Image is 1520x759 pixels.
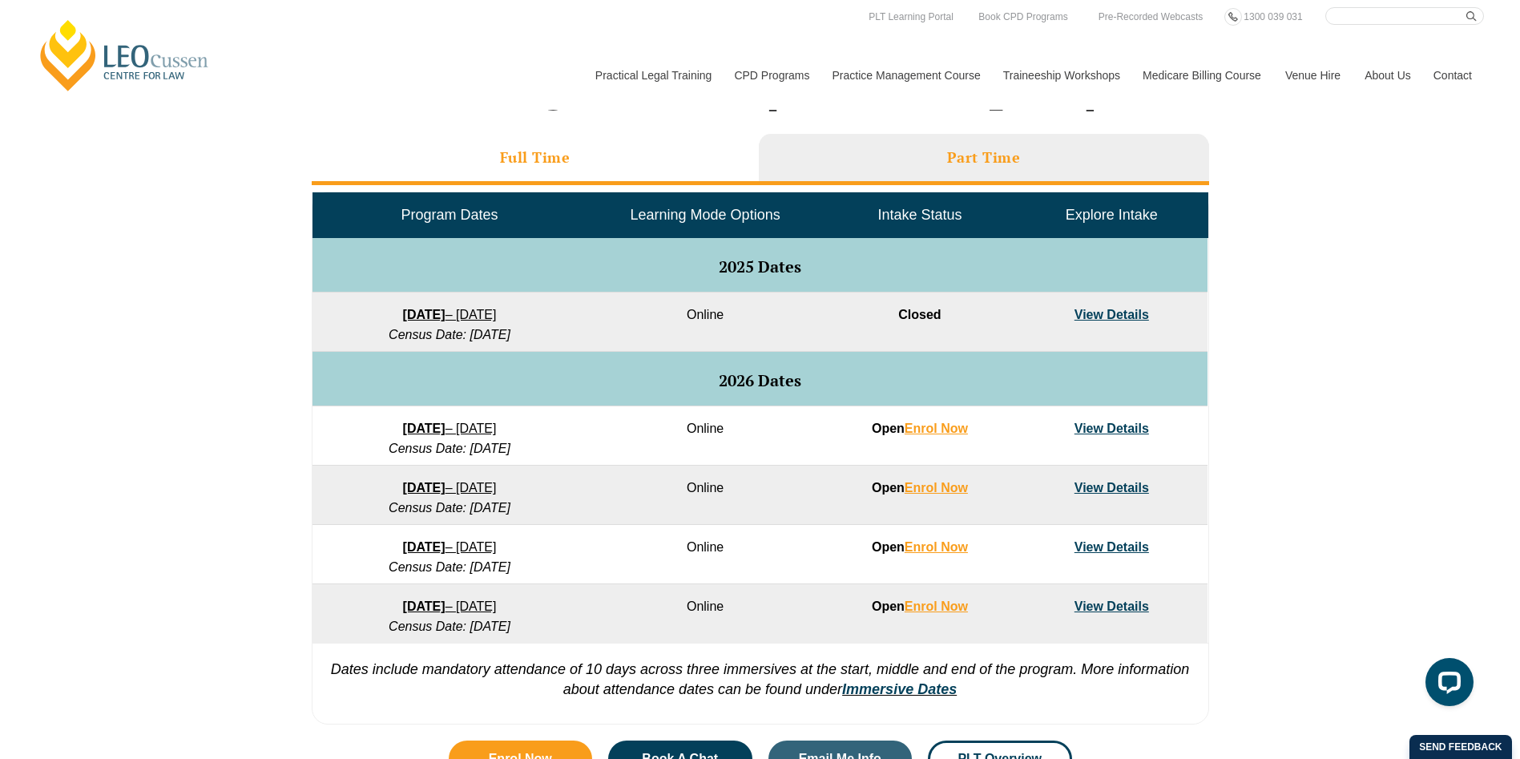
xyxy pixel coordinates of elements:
a: [DATE]– [DATE] [403,600,497,613]
a: Medicare Billing Course [1131,41,1273,110]
a: About Us [1353,41,1421,110]
td: Online [587,584,824,644]
a: Enrol Now [905,540,968,554]
a: Venue Hire [1273,41,1353,110]
td: Online [587,466,824,525]
a: Contact [1421,41,1484,110]
a: PLT Learning Portal [865,8,958,26]
span: 1300 039 031 [1244,11,1302,22]
strong: [DATE] [403,481,446,495]
h3: Full Time [500,148,571,167]
a: View Details [1074,600,1149,613]
span: 2025 Dates [719,256,801,277]
a: Enrol Now [905,481,968,495]
a: [DATE]– [DATE] [403,540,497,554]
span: 2026 Dates [719,369,801,391]
a: View Details [1074,540,1149,554]
strong: [DATE] [403,540,446,554]
span: Explore Intake [1066,207,1158,223]
a: [DATE]– [DATE] [403,481,497,495]
a: Practice Management Course [820,41,991,110]
td: Online [587,525,824,584]
strong: [DATE] [403,308,446,321]
a: Traineeship Workshops [991,41,1131,110]
a: View Details [1074,308,1149,321]
strong: Open [872,540,968,554]
a: Practical Legal Training [583,41,723,110]
span: Intake Status [877,207,962,223]
em: Census Date: [DATE] [389,442,510,455]
a: View Details [1074,481,1149,495]
strong: [DATE] [403,600,446,613]
a: [DATE]– [DATE] [403,308,497,321]
td: Online [587,293,824,352]
span: Learning Mode Options [631,207,780,223]
a: [DATE]– [DATE] [403,422,497,435]
strong: Open [872,422,968,435]
iframe: LiveChat chat widget [1413,652,1480,719]
a: [PERSON_NAME] Centre for Law [36,18,213,93]
a: Book CPD Programs [974,8,1071,26]
strong: Open [872,600,968,613]
strong: Open [872,481,968,495]
strong: [DATE] [403,422,446,435]
a: Immersive Dates [842,681,957,697]
em: Census Date: [DATE] [389,620,510,633]
a: Pre-Recorded Webcasts [1095,8,1208,26]
a: CPD Programs [722,41,820,110]
span: Program Dates [401,207,498,223]
em: Dates include mandatory attendance of 10 days across three immersives at the start, middle and en... [331,661,1190,697]
em: Census Date: [DATE] [389,501,510,515]
em: Census Date: [DATE] [389,328,510,341]
h3: Part Time [947,148,1021,167]
a: View Details [1074,422,1149,435]
a: Enrol Now [905,422,968,435]
em: Census Date: [DATE] [389,560,510,574]
a: Enrol Now [905,600,968,613]
td: Online [587,406,824,466]
span: Closed [898,308,941,321]
a: 1300 039 031 [1240,8,1306,26]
